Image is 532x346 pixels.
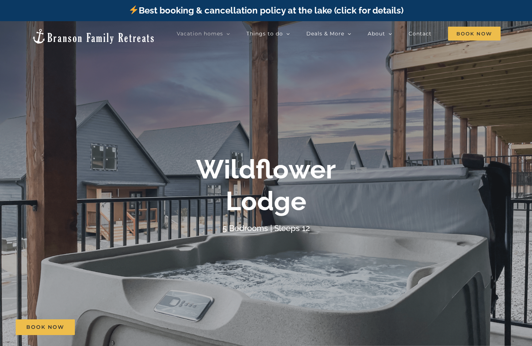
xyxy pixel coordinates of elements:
[26,324,64,330] span: Book Now
[31,28,155,45] img: Branson Family Retreats Logo
[409,31,432,36] span: Contact
[368,26,392,41] a: About
[306,31,344,36] span: Deals & More
[246,26,290,41] a: Things to do
[177,31,223,36] span: Vacation homes
[177,26,501,41] nav: Main Menu
[448,27,501,41] span: Book Now
[246,31,283,36] span: Things to do
[16,319,75,335] a: Book Now
[129,5,403,16] a: Best booking & cancellation policy at the lake (click for details)
[409,26,432,41] a: Contact
[368,31,385,36] span: About
[222,223,310,233] h4: 5 Bedrooms | Sleeps 12
[196,154,336,216] b: Wildflower Lodge
[306,26,351,41] a: Deals & More
[129,5,138,14] img: ⚡️
[177,26,230,41] a: Vacation homes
